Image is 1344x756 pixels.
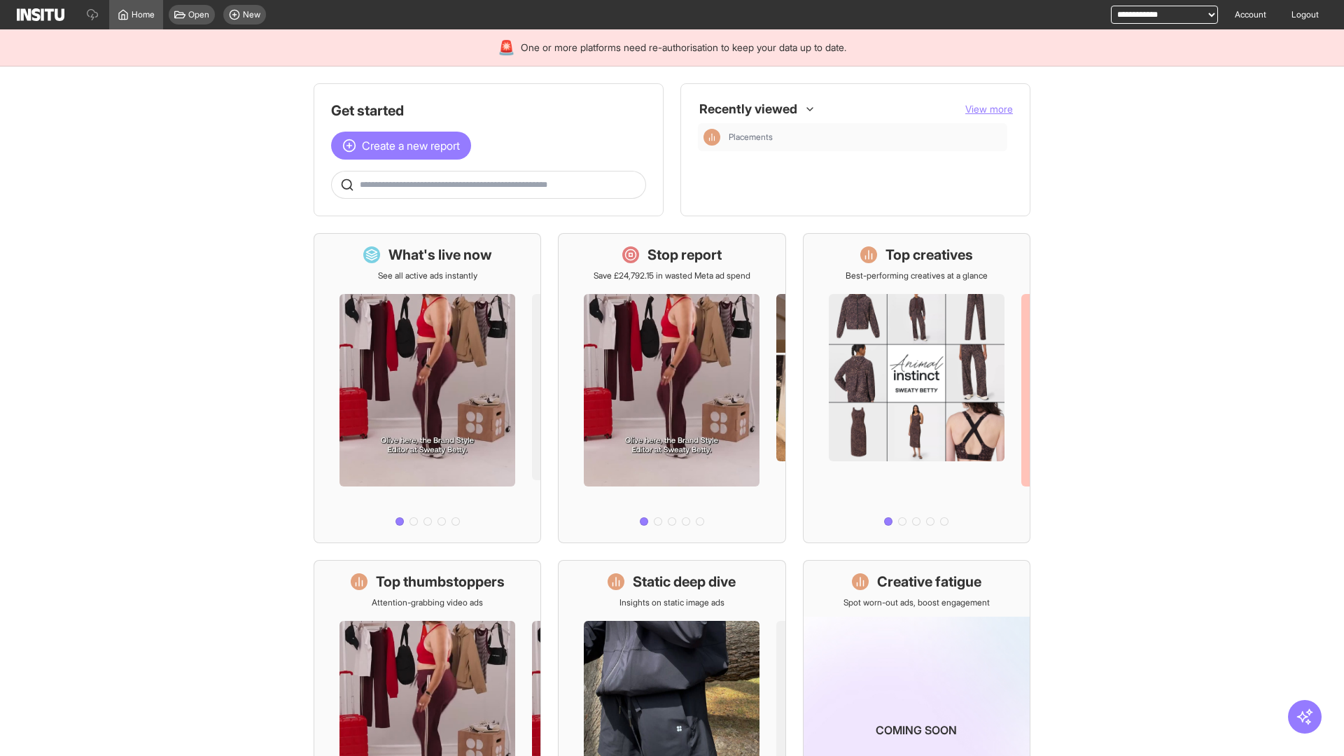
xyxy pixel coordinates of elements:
[188,9,209,20] span: Open
[314,233,541,543] a: What's live nowSee all active ads instantly
[388,245,492,265] h1: What's live now
[885,245,973,265] h1: Top creatives
[132,9,155,20] span: Home
[965,102,1013,116] button: View more
[376,572,505,591] h1: Top thumbstoppers
[17,8,64,21] img: Logo
[558,233,785,543] a: Stop reportSave £24,792.15 in wasted Meta ad spend
[331,132,471,160] button: Create a new report
[243,9,260,20] span: New
[803,233,1030,543] a: Top creativesBest-performing creatives at a glance
[729,132,773,143] span: Placements
[498,38,515,57] div: 🚨
[647,245,722,265] h1: Stop report
[372,597,483,608] p: Attention-grabbing video ads
[594,270,750,281] p: Save £24,792.15 in wasted Meta ad spend
[729,132,1002,143] span: Placements
[703,129,720,146] div: Insights
[331,101,646,120] h1: Get started
[619,597,724,608] p: Insights on static image ads
[846,270,988,281] p: Best-performing creatives at a glance
[633,572,736,591] h1: Static deep dive
[378,270,477,281] p: See all active ads instantly
[521,41,846,55] span: One or more platforms need re-authorisation to keep your data up to date.
[965,103,1013,115] span: View more
[362,137,460,154] span: Create a new report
